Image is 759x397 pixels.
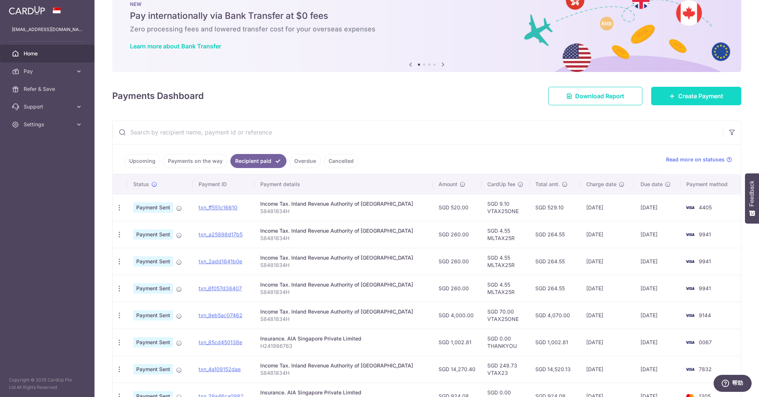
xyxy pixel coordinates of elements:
td: SGD 4,000.00 [433,302,481,329]
td: [DATE] [580,221,635,248]
input: Search by recipient name, payment id or reference [113,120,723,144]
span: 9144 [699,312,711,318]
img: Bank Card [683,338,697,347]
h4: Payments Dashboard [112,89,204,103]
span: Support [24,103,72,110]
span: Download Report [575,92,624,100]
a: Recipient paid [230,154,286,168]
span: 9941 [699,285,711,291]
td: SGD 4,070.00 [529,302,580,329]
td: SGD 1,002.81 [529,329,580,356]
p: S8481834H [260,235,427,242]
td: SGD 9.10 VTAX25ONE [481,194,529,221]
td: [DATE] [580,248,635,275]
span: Payment Sent [133,364,173,374]
span: Settings [24,121,72,128]
p: S8481834H [260,288,427,296]
span: 0067 [699,339,712,345]
iframe: 打开一个小组件，您可以在其中找到更多信息 [713,375,752,393]
img: Bank Card [683,284,697,293]
span: Payment Sent [133,310,173,321]
p: S8481834H [260,261,427,269]
td: [DATE] [580,356,635,383]
div: Income Tax. Inland Revenue Authority of [GEOGRAPHIC_DATA] [260,281,427,288]
td: SGD 529.10 [529,194,580,221]
td: SGD 4.55 MLTAX25R [481,221,529,248]
td: SGD 4.55 MLTAX25R [481,275,529,302]
td: SGD 14,520.13 [529,356,580,383]
span: Charge date [586,181,617,188]
img: Bank Card [683,365,697,374]
span: Status [133,181,149,188]
a: Read more on statuses [666,156,732,163]
span: Total amt. [535,181,560,188]
a: txn_4a109152dae [199,366,241,372]
img: Bank Card [683,203,697,212]
td: SGD 260.00 [433,275,481,302]
a: Payments on the way [163,154,227,168]
a: Learn more about Bank Transfer [130,42,221,50]
div: Income Tax. Inland Revenue Authority of [GEOGRAPHIC_DATA] [260,362,427,369]
p: [EMAIL_ADDRESS][DOMAIN_NAME] [12,26,83,33]
span: Payment Sent [133,337,173,348]
a: txn_a25898d17b5 [199,231,243,237]
h6: Zero processing fees and lowered transfer cost for your overseas expenses [130,25,724,34]
a: Upcoming [124,154,160,168]
td: [DATE] [580,275,635,302]
td: SGD 264.55 [529,221,580,248]
div: Insurance. AIA Singapore Private Limited [260,335,427,342]
div: Income Tax. Inland Revenue Authority of [GEOGRAPHIC_DATA] [260,308,427,315]
span: 4405 [699,204,712,211]
td: [DATE] [635,329,680,356]
a: Create Payment [651,87,741,105]
p: S8481834H [260,315,427,323]
span: Payment Sent [133,202,173,213]
div: Income Tax. Inland Revenue Authority of [GEOGRAPHIC_DATA] [260,200,427,208]
td: SGD 264.55 [529,248,580,275]
a: Overdue [289,154,321,168]
th: Payment details [254,175,433,194]
a: txn_ff551c16610 [199,204,237,211]
td: [DATE] [635,194,680,221]
img: Bank Card [683,257,697,266]
td: [DATE] [635,248,680,275]
img: CardUp [9,6,45,15]
th: Payment ID [193,175,254,194]
td: SGD 14,270.40 [433,356,481,383]
img: Bank Card [683,230,697,239]
td: SGD 260.00 [433,248,481,275]
span: Feedback [749,181,755,206]
div: Income Tax. Inland Revenue Authority of [GEOGRAPHIC_DATA] [260,227,427,235]
span: 9941 [699,258,711,264]
td: SGD 0.00 THANKYOU [481,329,529,356]
span: Home [24,50,72,57]
td: [DATE] [635,356,680,383]
td: SGD 260.00 [433,221,481,248]
span: Due date [640,181,663,188]
button: Feedback - Show survey [745,173,759,223]
a: Cancelled [324,154,358,168]
span: Read more on statuses [666,156,725,163]
span: 7832 [699,366,712,372]
td: SGD 264.55 [529,275,580,302]
td: [DATE] [635,302,680,329]
span: Payment Sent [133,229,173,240]
p: S8481834H [260,208,427,215]
td: SGD 1,002.81 [433,329,481,356]
span: CardUp fee [487,181,515,188]
a: txn_6f057d38407 [199,285,242,291]
h5: Pay internationally via Bank Transfer at $0 fees [130,10,724,22]
div: Insurance. AIA Singapore Private Limited [260,389,427,396]
td: SGD 249.73 VTAX23 [481,356,529,383]
p: NEW [130,1,724,7]
a: txn_2add1841b0e [199,258,242,264]
p: S8481834H [260,369,427,377]
a: txn_85cd450138e [199,339,242,345]
span: Payment Sent [133,283,173,294]
span: Pay [24,68,72,75]
td: SGD 4.55 MLTAX25R [481,248,529,275]
img: Bank Card [683,311,697,320]
span: Create Payment [678,92,723,100]
td: [DATE] [635,275,680,302]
